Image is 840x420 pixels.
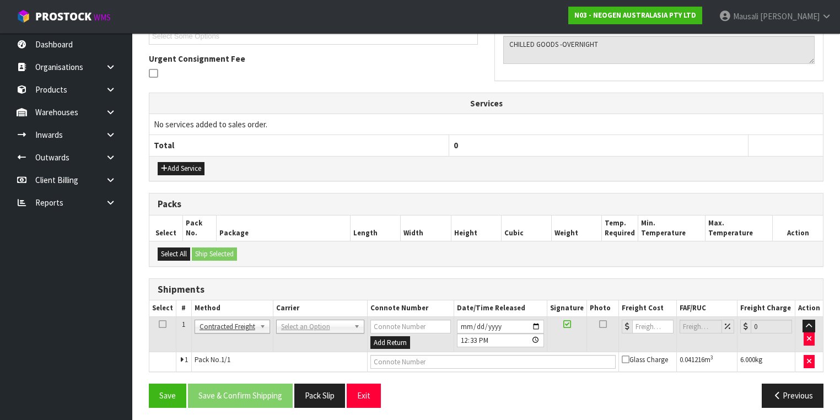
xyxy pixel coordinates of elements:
td: No services added to sales order. [149,114,823,134]
span: Glass Charge [622,355,668,364]
th: Total [149,135,449,156]
span: 1 [185,355,188,364]
th: Width [401,216,451,241]
th: Signature [547,300,587,316]
span: 1 [182,320,185,329]
th: # [176,300,192,316]
input: Freight Adjustment [680,320,721,333]
th: Cubic [501,216,551,241]
th: Photo [587,300,619,316]
label: Urgent Consignment Fee [149,53,245,64]
a: N03 - NEOGEN AUSTRALASIA PTY LTD [568,7,702,24]
th: Carrier [273,300,367,316]
span: 1/1 [221,355,230,364]
span: ProStock [35,9,91,24]
th: Length [351,216,401,241]
th: Height [451,216,501,241]
h3: Shipments [158,284,815,295]
span: 6.000 [740,355,755,364]
button: Save [149,384,186,407]
th: Weight [552,216,602,241]
button: Save & Confirm Shipping [188,384,293,407]
button: Ship Selected [192,247,237,261]
th: Temp. Required [602,216,638,241]
span: 0 [454,140,458,150]
th: Method [191,300,273,316]
button: Pack Slip [294,384,345,407]
th: Pack No. [183,216,217,241]
th: Action [795,300,823,316]
input: Freight Charge [751,320,792,333]
button: Exit [347,384,381,407]
span: [PERSON_NAME] [760,11,820,21]
input: Freight Cost [632,320,674,333]
th: Freight Charge [737,300,795,316]
th: Action [773,216,823,241]
strong: N03 - NEOGEN AUSTRALASIA PTY LTD [574,10,696,20]
th: Freight Cost [619,300,677,316]
img: cube-alt.png [17,9,30,23]
h3: Packs [158,199,815,209]
td: m [677,352,737,372]
th: FAF/RUC [677,300,737,316]
button: Previous [762,384,823,407]
th: Select [149,216,183,241]
button: Select All [158,247,190,261]
button: Add Return [370,336,410,349]
input: Connote Number [370,355,616,369]
th: Max. Temperature [706,216,773,241]
th: Connote Number [367,300,454,316]
th: Select [149,300,176,316]
span: Mausali [733,11,758,21]
span: Contracted Freight [200,320,255,333]
span: 0.041216 [680,355,704,364]
td: kg [737,352,795,372]
input: Connote Number [370,320,451,333]
sup: 3 [710,354,713,361]
th: Services [149,93,823,114]
button: Add Service [158,162,204,175]
th: Date/Time Released [454,300,547,316]
th: Package [217,216,351,241]
span: Select an Option [281,320,349,333]
small: WMS [94,12,111,23]
td: Pack No. [191,352,367,372]
th: Min. Temperature [638,216,706,241]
